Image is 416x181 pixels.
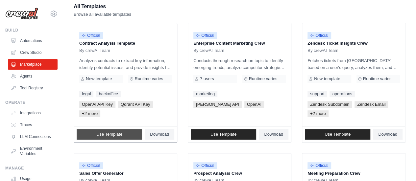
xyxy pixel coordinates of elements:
[5,8,38,20] img: Logo
[193,40,286,47] p: Enterprise Content Marketing Crew
[79,40,172,47] p: Contract Analysis Template
[191,129,256,140] a: Use Template
[79,32,103,39] span: Official
[8,35,58,46] a: Automations
[363,76,392,81] span: Runtime varies
[79,48,110,53] span: By crewAI Team
[79,110,100,117] span: +2 more
[8,131,58,142] a: LLM Connections
[307,101,352,108] span: Zendesk Subdomain
[150,132,169,137] span: Download
[145,129,174,140] a: Download
[378,132,397,137] span: Download
[193,48,224,53] span: By crewAI Team
[325,132,351,137] span: Use Template
[8,83,58,93] a: Tool Registry
[96,132,122,137] span: Use Template
[74,11,131,18] p: Browse all available templates
[193,57,286,71] p: Conducts thorough research on topic to identify emerging trends, analyze competitor strategies, a...
[79,170,172,177] p: Sales Offer Generator
[307,57,400,71] p: Fetches tickets from [GEOGRAPHIC_DATA] based on a user's query, analyzes them, and generates a su...
[264,132,283,137] span: Download
[193,101,242,108] span: [PERSON_NAME] API
[77,129,142,140] a: Use Template
[307,91,327,97] a: support
[314,76,340,81] span: New template
[193,32,217,39] span: Official
[8,47,58,58] a: Crew Studio
[355,101,388,108] span: Zendesk Email
[307,170,400,177] p: Meeting Preparation Crew
[330,91,355,97] a: operations
[259,129,288,140] a: Download
[307,40,400,47] p: Zendesk Ticket Insights Crew
[5,100,58,105] div: Operate
[8,71,58,81] a: Agents
[5,166,58,171] div: Manage
[193,91,217,97] a: marketing
[200,76,214,81] span: 7 users
[96,91,120,97] a: backoffice
[8,143,58,159] a: Environment Variables
[307,48,338,53] span: By crewAI Team
[305,129,370,140] a: Use Template
[307,162,331,169] span: Official
[79,162,103,169] span: Official
[135,76,163,81] span: Runtime varies
[8,59,58,70] a: Marketplace
[86,76,112,81] span: New template
[193,170,286,177] p: Prospect Analysis Crew
[307,32,331,39] span: Official
[79,57,172,71] p: Analyzes contracts to extract key information, identify potential issues, and provide insights fo...
[307,110,329,117] span: +2 more
[8,120,58,130] a: Traces
[244,101,264,108] span: OpenAI
[373,129,403,140] a: Download
[79,101,115,108] span: OpenAI API Key
[8,108,58,118] a: Integrations
[118,101,153,108] span: Qdrant API Key
[249,76,278,81] span: Runtime varies
[79,91,93,97] a: legal
[193,162,217,169] span: Official
[210,132,236,137] span: Use Template
[5,28,58,33] div: Build
[74,2,131,11] h2: All Templates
